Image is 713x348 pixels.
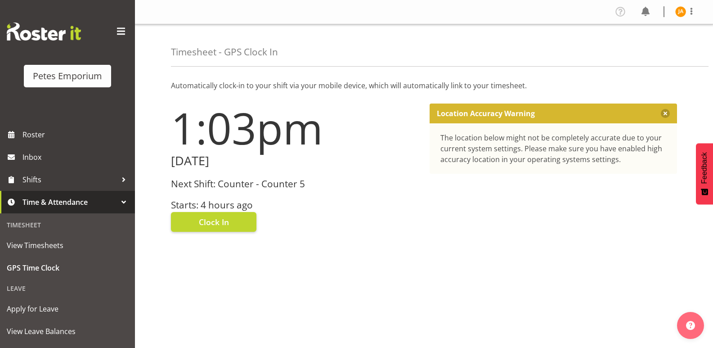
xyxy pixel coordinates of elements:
img: help-xxl-2.png [686,321,695,330]
button: Close message [661,109,670,118]
h2: [DATE] [171,154,419,168]
span: View Timesheets [7,239,128,252]
a: View Leave Balances [2,320,133,343]
button: Feedback - Show survey [696,143,713,204]
a: View Timesheets [2,234,133,257]
span: Shifts [22,173,117,186]
span: Apply for Leave [7,302,128,316]
a: GPS Time Clock [2,257,133,279]
span: Roster [22,128,130,141]
span: Clock In [199,216,229,228]
img: Rosterit website logo [7,23,81,41]
div: Timesheet [2,216,133,234]
h1: 1:03pm [171,104,419,152]
p: Automatically clock-in to your shift via your mobile device, which will automatically link to you... [171,80,677,91]
h3: Next Shift: Counter - Counter 5 [171,179,419,189]
div: Leave [2,279,133,298]
span: Feedback [700,152,709,184]
span: GPS Time Clock [7,261,128,275]
img: jeseryl-armstrong10788.jpg [675,6,686,17]
h4: Timesheet - GPS Clock In [171,47,278,57]
div: Petes Emporium [33,69,102,83]
p: Location Accuracy Warning [437,109,535,118]
div: The location below might not be completely accurate due to your current system settings. Please m... [440,132,667,165]
button: Clock In [171,212,256,232]
h3: Starts: 4 hours ago [171,200,419,210]
a: Apply for Leave [2,298,133,320]
span: Inbox [22,150,130,164]
span: View Leave Balances [7,325,128,338]
span: Time & Attendance [22,195,117,209]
